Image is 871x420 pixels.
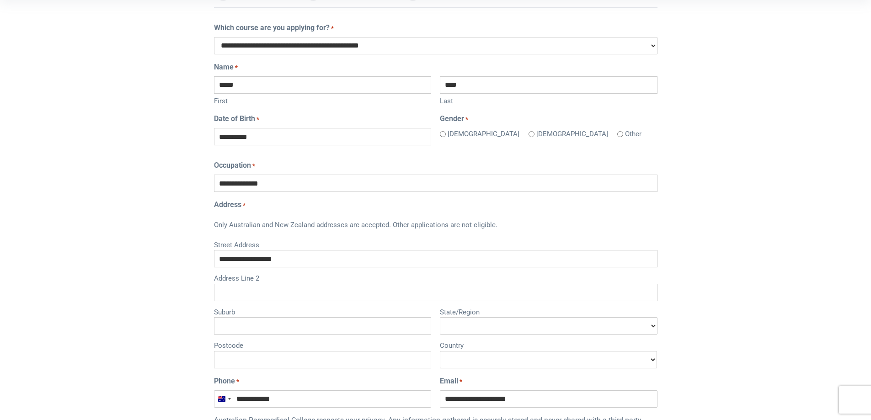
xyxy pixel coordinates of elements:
[536,129,608,139] label: [DEMOGRAPHIC_DATA]
[448,129,519,139] label: [DEMOGRAPHIC_DATA]
[440,94,657,106] label: Last
[214,214,657,238] div: Only Australian and New Zealand addresses are accepted. Other applications are not eligible.
[214,391,234,407] button: Selected country
[440,376,462,387] label: Email
[214,94,431,106] label: First
[214,22,334,33] label: Which course are you applying for?
[214,199,657,210] legend: Address
[440,338,657,351] label: Country
[214,62,657,73] legend: Name
[214,160,255,171] label: Occupation
[214,271,657,284] label: Address Line 2
[214,238,657,250] label: Street Address
[214,338,431,351] label: Postcode
[440,305,657,318] label: State/Region
[214,113,259,124] label: Date of Birth
[214,305,431,318] label: Suburb
[625,129,641,139] label: Other
[440,113,657,124] legend: Gender
[214,376,239,387] label: Phone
